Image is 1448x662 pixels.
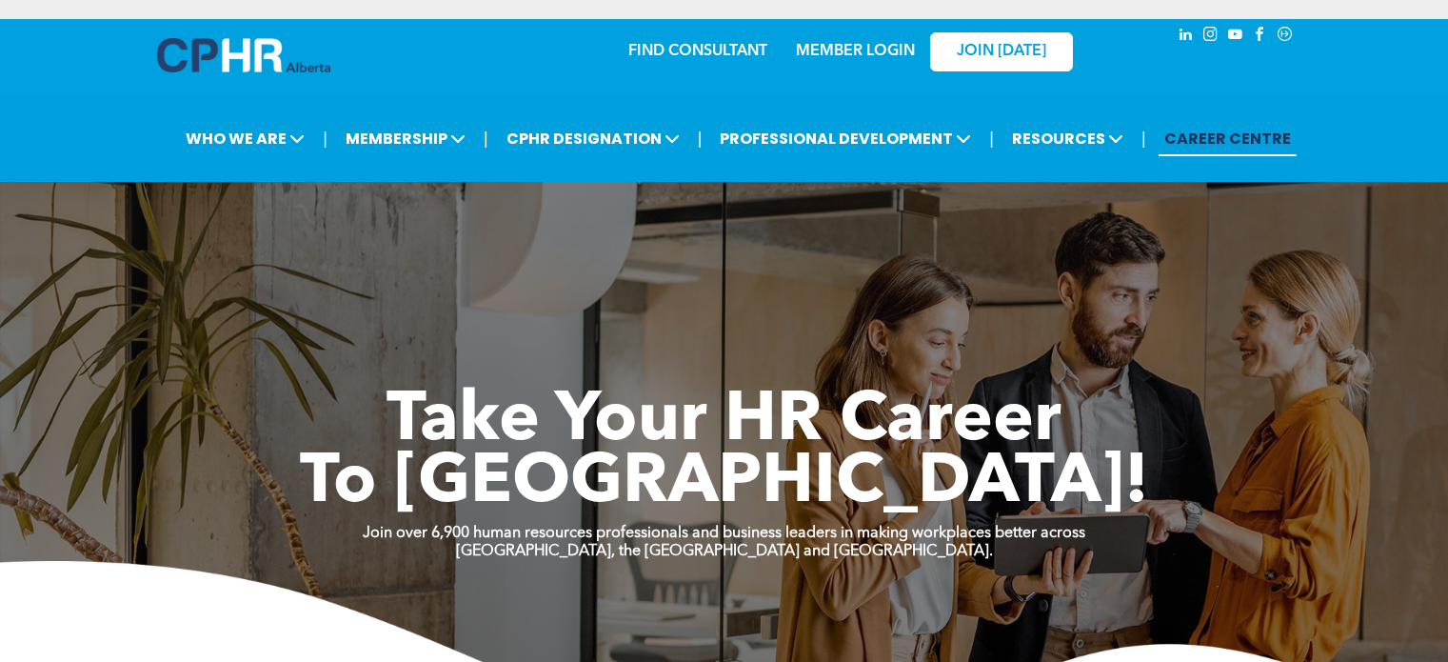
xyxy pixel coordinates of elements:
span: RESOURCES [1006,121,1129,156]
a: youtube [1225,24,1246,50]
span: WHO WE ARE [180,121,310,156]
a: facebook [1250,24,1271,50]
span: Take Your HR Career [387,388,1061,456]
a: FIND CONSULTANT [628,44,767,59]
a: instagram [1200,24,1221,50]
strong: [GEOGRAPHIC_DATA], the [GEOGRAPHIC_DATA] and [GEOGRAPHIC_DATA]. [456,544,993,559]
span: CPHR DESIGNATION [501,121,685,156]
span: To [GEOGRAPHIC_DATA]! [300,450,1149,518]
li: | [989,119,994,158]
strong: Join over 6,900 human resources professionals and business leaders in making workplaces better ac... [363,526,1085,541]
a: MEMBER LOGIN [796,44,915,59]
li: | [698,119,703,158]
a: JOIN [DATE] [930,32,1073,71]
img: A blue and white logo for cp alberta [157,38,330,72]
a: linkedin [1176,24,1197,50]
a: CAREER CENTRE [1159,121,1297,156]
span: MEMBERSHIP [340,121,471,156]
li: | [1141,119,1146,158]
a: Social network [1275,24,1296,50]
span: PROFESSIONAL DEVELOPMENT [714,121,977,156]
li: | [484,119,488,158]
li: | [323,119,327,158]
span: JOIN [DATE] [957,43,1046,61]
